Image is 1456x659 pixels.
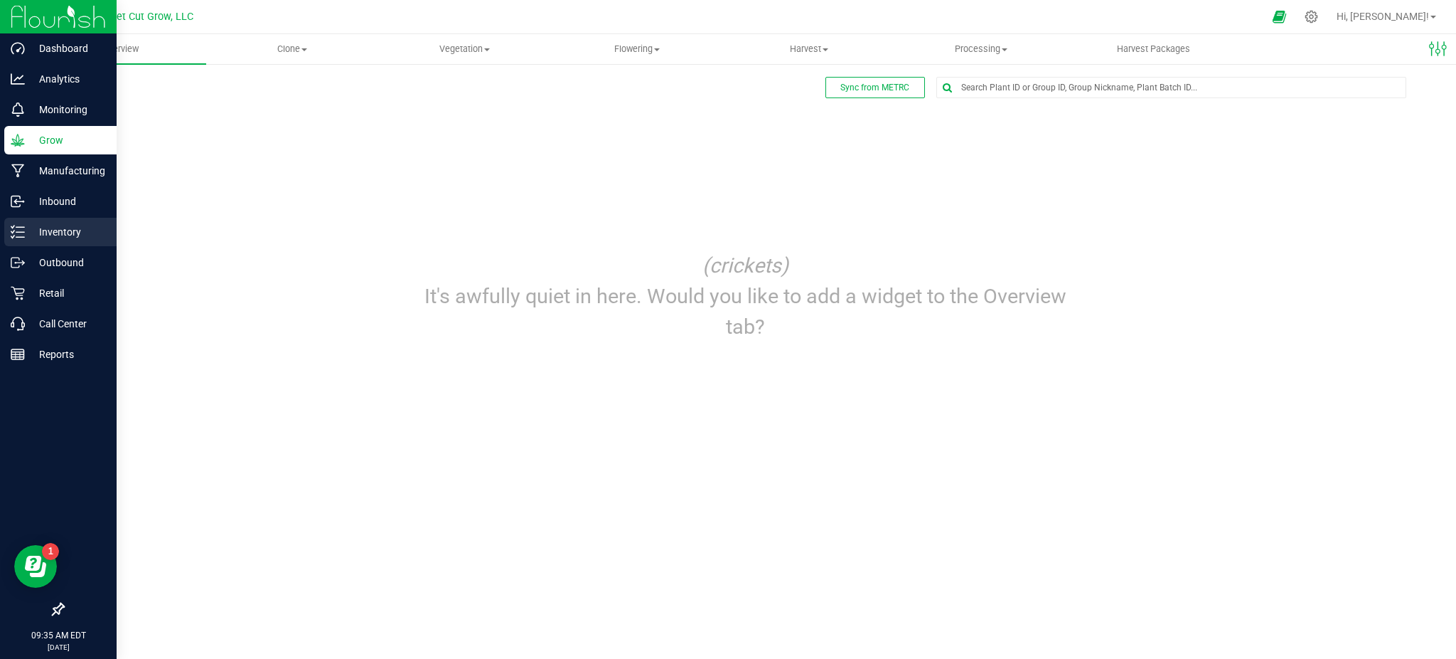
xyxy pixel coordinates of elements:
inline-svg: Analytics [11,72,25,86]
p: 09:35 AM EDT [6,629,110,642]
a: Processing [895,34,1067,64]
button: Sync from METRC [825,77,925,98]
div: Manage settings [1302,10,1320,23]
a: Harvest [723,34,895,64]
p: Reports [25,346,110,363]
a: Vegetation [378,34,550,64]
inline-svg: Dashboard [11,41,25,56]
span: Open Ecommerce Menu [1263,3,1295,31]
span: Sync from METRC [840,83,909,93]
span: Processing [896,43,1066,56]
p: Call Center [25,315,110,332]
inline-svg: Outbound [11,255,25,270]
span: Vegetation [379,43,550,56]
inline-svg: Manufacturing [11,164,25,178]
a: Clone [206,34,378,64]
iframe: Resource center unread badge [42,543,59,560]
a: Flowering [551,34,723,64]
inline-svg: Inbound [11,194,25,209]
p: Monitoring [25,101,110,118]
p: Analytics [25,70,110,88]
span: Harvest Packages [1098,43,1209,56]
p: Outbound [25,254,110,271]
inline-svg: Monitoring [11,102,25,117]
p: Inbound [25,193,110,210]
span: Hi, [PERSON_NAME]! [1337,11,1429,22]
inline-svg: Call Center [11,317,25,331]
p: [DATE] [6,642,110,653]
span: Overview [83,43,158,56]
span: Harvest [724,43,894,56]
input: Search Plant ID or Group ID, Group Nickname, Plant Batch ID... [937,78,1406,97]
inline-svg: Grow [11,133,25,147]
iframe: Resource center [14,545,57,588]
span: Sweet Cut Grow, LLC [97,11,193,23]
i: (crickets) [702,253,788,278]
p: Manufacturing [25,162,110,179]
inline-svg: Inventory [11,225,25,239]
inline-svg: Retail [11,286,25,300]
p: Grow [25,132,110,149]
p: Inventory [25,223,110,241]
a: Overview [34,34,206,64]
span: Flowering [552,43,722,56]
p: It's awfully quiet in here. Would you like to add a widget to the Overview tab? [412,281,1078,342]
p: Dashboard [25,40,110,57]
a: Harvest Packages [1067,34,1239,64]
span: Clone [207,43,378,56]
inline-svg: Reports [11,347,25,362]
p: Retail [25,285,110,302]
